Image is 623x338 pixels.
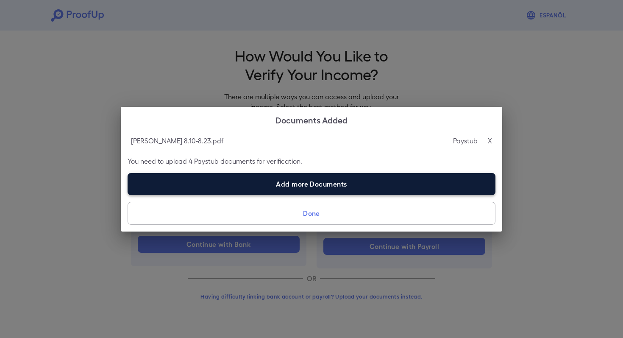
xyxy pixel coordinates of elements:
label: Add more Documents [128,173,495,195]
p: X [488,136,492,146]
p: You need to upload 4 Paystub documents for verification. [128,156,495,166]
p: Paystub [453,136,478,146]
button: Done [128,202,495,225]
p: [PERSON_NAME] 8.10-8.23.pdf [131,136,223,146]
h2: Documents Added [121,107,502,132]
